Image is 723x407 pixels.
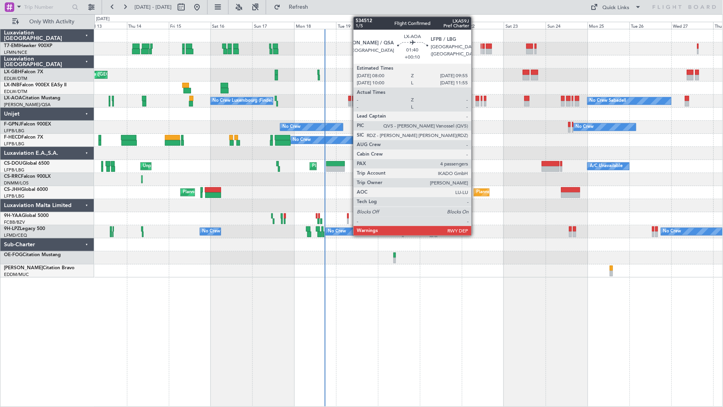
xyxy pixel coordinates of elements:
a: LFMD/CEQ [4,232,27,238]
a: LX-INBFalcon 900EX EASy II [4,83,66,87]
div: Planned Maint [GEOGRAPHIC_DATA] ([GEOGRAPHIC_DATA]) [434,134,559,146]
span: F-HECD [4,135,21,140]
div: Sat 23 [504,22,546,29]
span: 9H-YAA [4,213,22,218]
div: Planned Maint [GEOGRAPHIC_DATA] ([GEOGRAPHIC_DATA]) [476,186,601,198]
input: Trip Number [24,1,70,13]
a: LFPB/LBG [4,128,25,134]
a: DNMM/LOS [4,180,28,186]
span: F-GPNJ [4,122,21,127]
a: LFPB/LBG [4,141,25,147]
span: Refresh [282,4,315,10]
div: Tue 26 [630,22,672,29]
div: Tue 19 [336,22,378,29]
div: Mon 18 [294,22,336,29]
span: [PERSON_NAME] [4,266,43,270]
a: LFPB/LBG [4,193,25,199]
a: EDLW/DTM [4,76,27,82]
span: T7-EMI [4,44,19,48]
div: Planned Maint [GEOGRAPHIC_DATA] ([GEOGRAPHIC_DATA]) [389,173,513,185]
div: No Crew Luxembourg (Findel) [213,95,274,107]
a: 9H-LPZLegacy 500 [4,226,45,231]
a: F-GPNJFalcon 900EX [4,122,51,127]
div: Quick Links [603,4,630,12]
a: OE-FOGCitation Mustang [4,253,61,257]
div: A/C Unavailable [590,160,623,172]
div: No Crew [576,121,594,133]
a: LX-AOACitation Mustang [4,96,61,101]
div: Unplanned Maint [GEOGRAPHIC_DATA] ([GEOGRAPHIC_DATA]) [143,160,273,172]
span: 9H-LPZ [4,226,20,231]
div: [DATE] [96,16,110,23]
div: No Crew [328,226,346,238]
span: [DATE] - [DATE] [134,4,172,11]
a: LFMN/NCE [4,49,27,55]
div: Sun 24 [546,22,588,29]
span: LX-INB [4,83,19,87]
div: No Crew [282,121,301,133]
span: CS-DOU [4,161,23,166]
a: T7-EMIHawker 900XP [4,44,52,48]
div: Sun 17 [252,22,294,29]
div: No Crew [663,226,681,238]
div: Planned Maint [GEOGRAPHIC_DATA] ([GEOGRAPHIC_DATA]) [312,160,437,172]
div: Planned Maint [GEOGRAPHIC_DATA] ([GEOGRAPHIC_DATA]) [183,186,307,198]
a: 9H-YAAGlobal 5000 [4,213,49,218]
a: EDLW/DTM [4,89,27,95]
a: CS-DOUGlobal 6500 [4,161,49,166]
a: F-HECDFalcon 7X [4,135,43,140]
a: LFPB/LBG [4,167,25,173]
div: Wed 13 [85,22,127,29]
div: No Crew [293,134,311,146]
a: CS-JHHGlobal 6000 [4,187,48,192]
a: [PERSON_NAME]Citation Bravo [4,266,74,270]
span: LX-GBH [4,70,21,74]
div: Wed 20 [378,22,420,29]
button: Only With Activity [9,15,86,28]
div: Wed 27 [672,22,714,29]
div: No Crew Sabadell [380,95,417,107]
div: Thu 14 [127,22,169,29]
a: LX-GBHFalcon 7X [4,70,43,74]
span: LX-AOA [4,96,22,101]
a: FCBB/BZV [4,219,25,225]
a: EDDM/MUC [4,272,29,278]
div: Fri 15 [169,22,211,29]
div: Planned Maint Nice ([GEOGRAPHIC_DATA]) [57,69,146,81]
div: Thu 21 [420,22,462,29]
div: Sat 16 [211,22,253,29]
button: Refresh [270,1,318,13]
div: Fri 22 [462,22,504,29]
a: CS-RRCFalcon 900LX [4,174,51,179]
div: No Crew Sabadell [590,95,626,107]
span: Only With Activity [21,19,83,25]
button: Quick Links [587,1,645,13]
span: CS-RRC [4,174,21,179]
div: Mon 25 [588,22,630,29]
span: CS-JHH [4,187,21,192]
span: OE-FOG [4,253,23,257]
div: No Crew [202,226,220,238]
a: [PERSON_NAME]/QSA [4,102,51,108]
